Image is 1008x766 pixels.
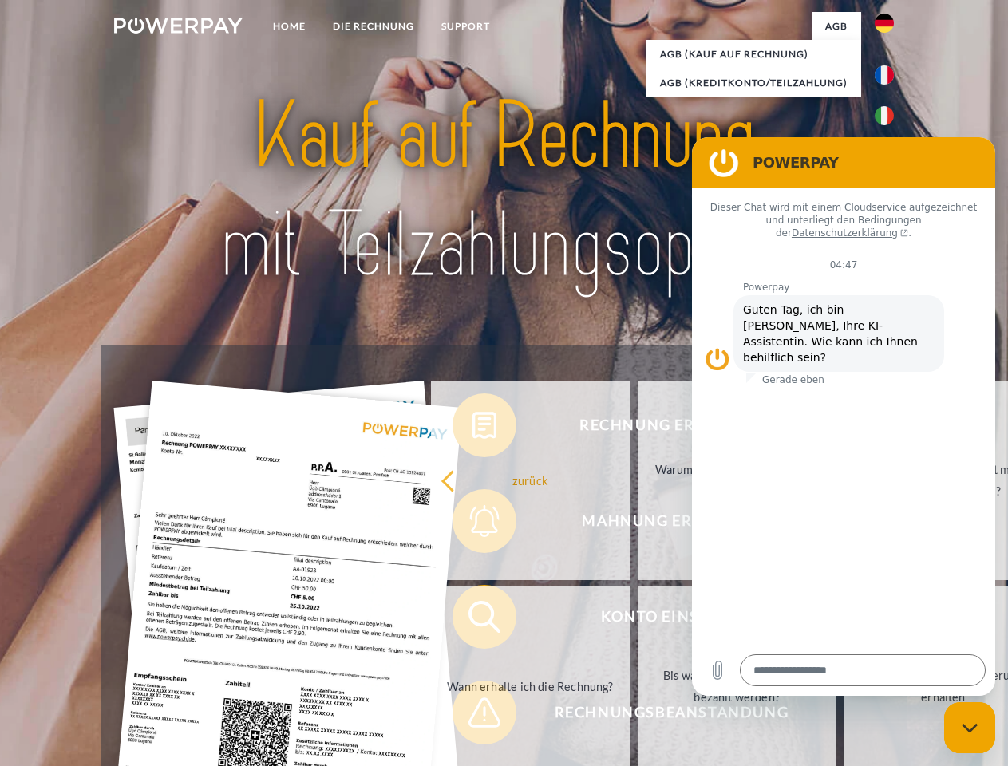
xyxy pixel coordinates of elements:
img: it [875,106,894,125]
a: DIE RECHNUNG [319,12,428,41]
img: logo-powerpay-white.svg [114,18,243,34]
img: de [875,14,894,33]
a: AGB (Kreditkonto/Teilzahlung) [646,69,861,97]
div: zurück [441,469,620,491]
img: fr [875,65,894,85]
a: AGB (Kauf auf Rechnung) [646,40,861,69]
a: Home [259,12,319,41]
iframe: Messaging-Fenster [692,137,995,696]
div: Warum habe ich eine Rechnung erhalten? [647,459,827,502]
div: Wann erhalte ich die Rechnung? [441,675,620,697]
a: agb [812,12,861,41]
img: title-powerpay_de.svg [152,77,856,306]
iframe: Schaltfläche zum Öffnen des Messaging-Fensters; Konversation läuft [944,702,995,753]
a: SUPPORT [428,12,504,41]
div: Bis wann muss die Rechnung bezahlt werden? [647,665,827,708]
